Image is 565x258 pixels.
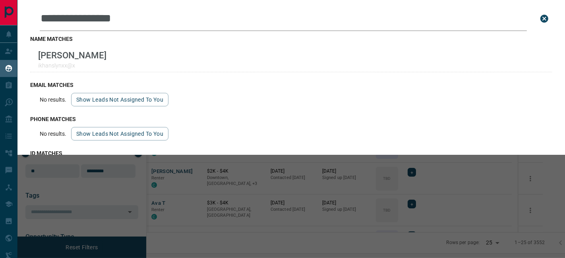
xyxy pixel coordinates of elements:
button: show leads not assigned to you [71,127,168,141]
p: ikhanslynxx@x [38,62,106,69]
button: close search bar [536,11,552,27]
button: show leads not assigned to you [71,93,168,106]
h3: phone matches [30,116,552,122]
p: No results. [40,96,66,103]
p: No results. [40,131,66,137]
h3: email matches [30,82,552,88]
h3: id matches [30,150,552,156]
p: [PERSON_NAME] [38,50,106,60]
h3: name matches [30,36,552,42]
